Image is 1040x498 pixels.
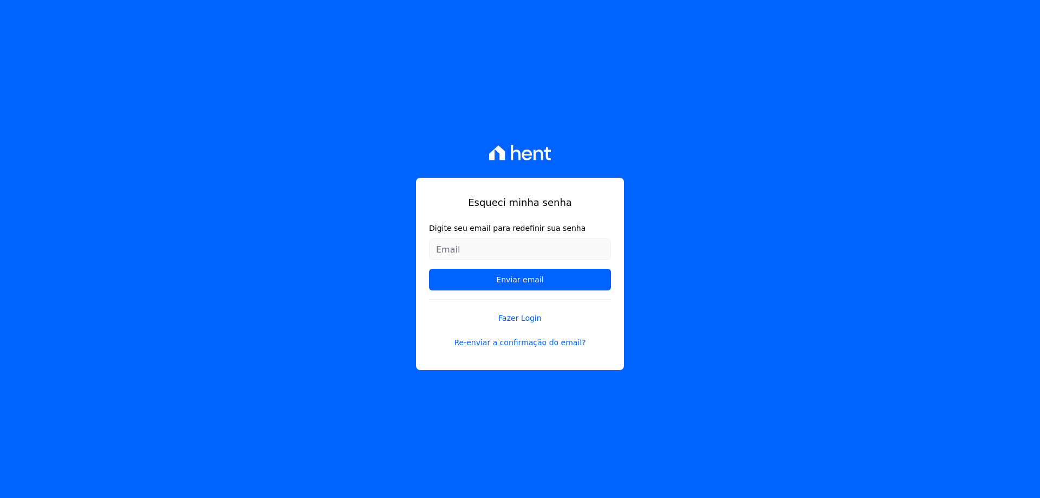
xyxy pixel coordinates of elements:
a: Re-enviar a confirmação do email? [429,337,611,348]
input: Enviar email [429,269,611,290]
h1: Esqueci minha senha [429,195,611,210]
a: Fazer Login [429,299,611,324]
input: Email [429,238,611,260]
label: Digite seu email para redefinir sua senha [429,223,611,234]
